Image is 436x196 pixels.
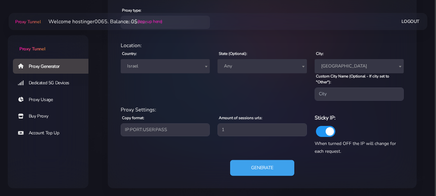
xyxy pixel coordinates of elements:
[219,51,247,57] label: State (Optional):
[13,109,94,124] a: Buy Proxy
[125,62,206,71] span: Israel
[315,140,396,154] span: When turned OFF the IP will change for each request.
[137,18,162,25] a: (top-up here)
[14,16,41,27] a: Proxy Tunnel
[221,62,303,71] span: Any
[13,126,94,140] a: Account Top Up
[19,46,45,52] span: Proxy Tunnel
[401,15,420,27] a: Logout
[316,73,404,85] label: Custom City Name (Optional - If city set to "Other"):
[122,7,141,13] label: Proxy type:
[122,51,137,57] label: Country:
[121,59,210,73] span: Israel
[315,114,404,122] h6: Sticky IP:
[219,115,262,121] label: Amount of sessions urls:
[15,19,41,25] span: Proxy Tunnel
[218,59,307,73] span: Any
[405,165,428,188] iframe: Webchat Widget
[8,35,88,52] a: Proxy Tunnel
[13,92,94,107] a: Proxy Usage
[122,115,144,121] label: Copy format:
[41,18,162,26] li: Welcome hostinger0065. Balance: 0$
[13,59,94,74] a: Proxy Generator
[319,62,400,71] span: Jerusalem
[117,42,408,49] div: Location:
[13,76,94,90] a: Dedicated 5G Devices
[315,59,404,73] span: Jerusalem
[316,51,324,57] label: City:
[315,88,404,100] input: City
[117,106,408,114] div: Proxy Settings:
[230,160,294,176] button: Generate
